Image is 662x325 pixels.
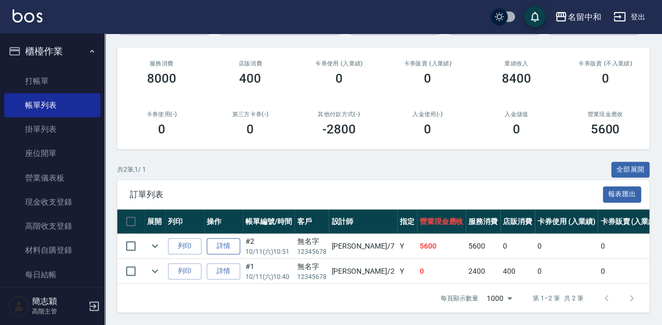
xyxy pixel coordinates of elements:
[567,10,601,24] div: 名留中和
[239,71,261,86] h3: 400
[524,6,545,27] button: save
[243,259,295,284] td: #1
[307,60,371,67] h2: 卡券使用 (入業績)
[417,234,466,259] td: 5600
[329,259,397,284] td: [PERSON_NAME] /2
[598,209,661,234] th: 卡券販賣 (入業績)
[168,238,201,254] button: 列印
[329,209,397,234] th: 設計師
[424,71,431,86] h3: 0
[219,111,283,118] h2: 第三方卡券(-)
[500,209,535,234] th: 店販消費
[598,259,661,284] td: 0
[4,93,100,117] a: 帳單列表
[4,263,100,287] a: 每日結帳
[147,238,163,254] button: expand row
[609,7,649,27] button: 登出
[297,272,327,282] p: 12345678
[207,238,240,254] a: 詳情
[245,272,292,282] p: 10/11 (六) 10:40
[4,38,100,65] button: 櫃檯作業
[168,263,201,279] button: 列印
[4,214,100,238] a: 高階收支登錄
[598,234,661,259] td: 0
[117,165,146,174] p: 共 2 筆, 1 / 1
[207,263,240,279] a: 詳情
[335,71,343,86] h3: 0
[4,69,100,93] a: 打帳單
[502,71,531,86] h3: 8400
[485,111,548,118] h2: 入金儲值
[611,162,650,178] button: 全部展開
[295,209,329,234] th: 客戶
[500,234,535,259] td: 0
[329,234,397,259] td: [PERSON_NAME] /7
[219,60,283,67] h2: 店販消費
[535,209,598,234] th: 卡券使用 (入業績)
[513,122,520,137] h3: 0
[297,247,327,256] p: 12345678
[574,111,637,118] h2: 營業現金應收
[246,122,254,137] h3: 0
[590,122,620,137] h3: 5600
[417,259,466,284] td: 0
[603,189,642,199] a: 報表匯出
[4,141,100,165] a: 座位開單
[535,259,598,284] td: 0
[243,209,295,234] th: 帳單編號/時間
[32,307,85,316] p: 高階主管
[396,60,460,67] h2: 卡券販賣 (入業績)
[130,189,603,200] span: 訂單列表
[144,209,165,234] th: 展開
[485,60,548,67] h2: 業績收入
[466,234,500,259] td: 5600
[466,259,500,284] td: 2400
[396,111,460,118] h2: 入金使用(-)
[322,122,356,137] h3: -2800
[551,6,605,28] button: 名留中和
[535,234,598,259] td: 0
[204,209,243,234] th: 操作
[500,259,535,284] td: 400
[466,209,500,234] th: 服務消費
[533,294,584,303] p: 第 1–2 筆 共 2 筆
[417,209,466,234] th: 營業現金應收
[130,111,194,118] h2: 卡券使用(-)
[165,209,204,234] th: 列印
[32,296,85,307] h5: 簡志穎
[147,263,163,279] button: expand row
[4,238,100,262] a: 材料自購登錄
[574,60,637,67] h2: 卡券販賣 (不入業績)
[397,209,417,234] th: 指定
[147,71,176,86] h3: 8000
[4,117,100,141] a: 掛單列表
[297,236,327,247] div: 無名字
[4,190,100,214] a: 現金收支登錄
[603,186,642,203] button: 報表匯出
[441,294,478,303] p: 每頁顯示數量
[483,284,516,312] div: 1000
[297,261,327,272] div: 無名字
[13,9,42,23] img: Logo
[424,122,431,137] h3: 0
[4,287,100,311] a: 排班表
[397,234,417,259] td: Y
[4,166,100,190] a: 營業儀表板
[243,234,295,259] td: #2
[397,259,417,284] td: Y
[307,111,371,118] h2: 其他付款方式(-)
[245,247,292,256] p: 10/11 (六) 10:51
[601,71,609,86] h3: 0
[130,60,194,67] h3: 服務消費
[158,122,165,137] h3: 0
[8,296,29,317] img: Person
